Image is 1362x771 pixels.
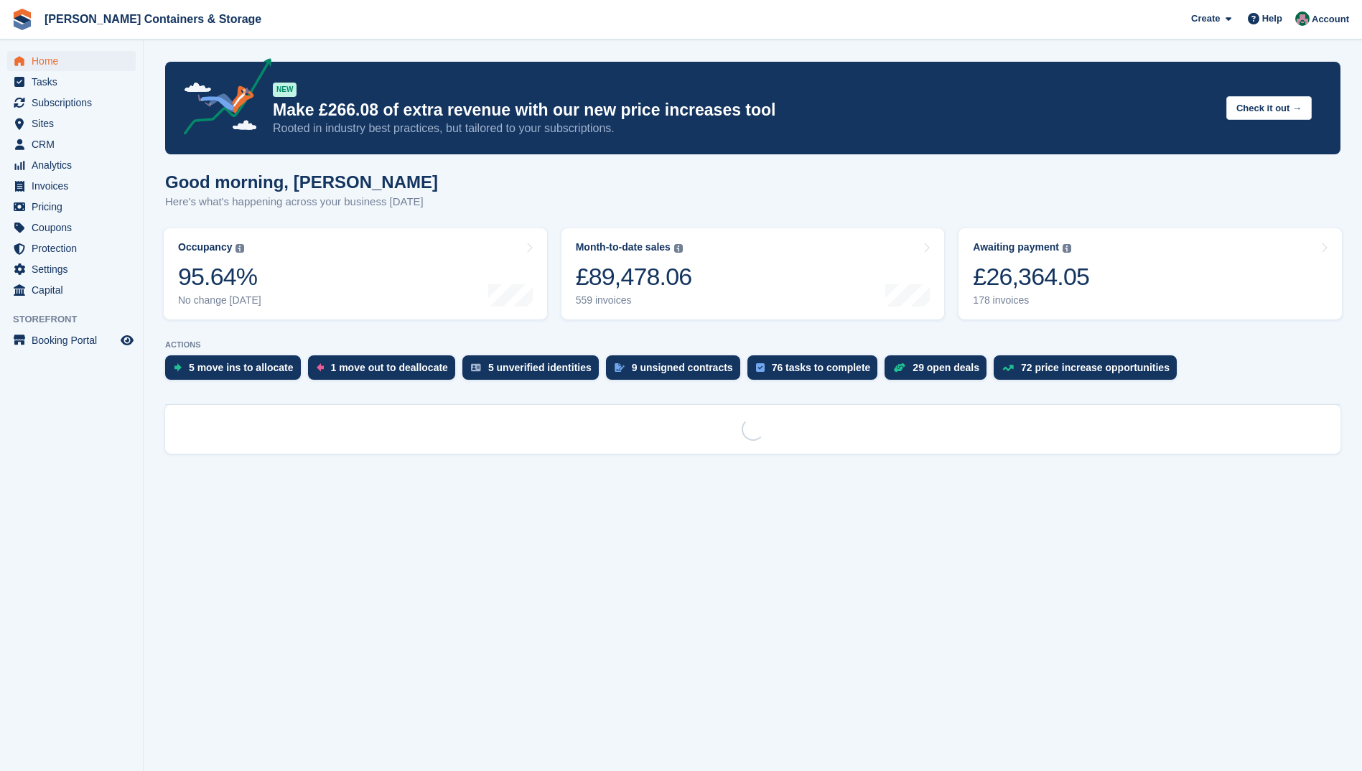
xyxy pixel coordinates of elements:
[39,7,267,31] a: [PERSON_NAME] Containers & Storage
[32,72,118,92] span: Tasks
[165,194,438,210] p: Here's what's happening across your business [DATE]
[32,93,118,113] span: Subscriptions
[615,363,625,372] img: contract_signature_icon-13c848040528278c33f63329250d36e43548de30e8caae1d1a13099fd9432cc5.svg
[32,155,118,175] span: Analytics
[1262,11,1282,26] span: Help
[471,363,481,372] img: verify_identity-adf6edd0f0f0b5bbfe63781bf79b02c33cf7c696d77639b501bdc392416b5a36.svg
[1063,244,1071,253] img: icon-info-grey-7440780725fd019a000dd9b08b2336e03edf1995a4989e88bcd33f0948082b44.svg
[165,355,308,387] a: 5 move ins to allocate
[576,241,671,253] div: Month-to-date sales
[7,259,136,279] a: menu
[165,340,1340,350] p: ACTIONS
[772,362,871,373] div: 76 tasks to complete
[32,176,118,196] span: Invoices
[462,355,606,387] a: 5 unverified identities
[7,197,136,217] a: menu
[164,228,547,319] a: Occupancy 95.64% No change [DATE]
[32,330,118,350] span: Booking Portal
[7,155,136,175] a: menu
[11,9,33,30] img: stora-icon-8386f47178a22dfd0bd8f6a31ec36ba5ce8667c1dd55bd0f319d3a0aa187defe.svg
[7,51,136,71] a: menu
[7,113,136,134] a: menu
[32,238,118,258] span: Protection
[174,363,182,372] img: move_ins_to_allocate_icon-fdf77a2bb77ea45bf5b3d319d69a93e2d87916cf1d5bf7949dd705db3b84f3ca.svg
[308,355,462,387] a: 1 move out to deallocate
[317,363,324,372] img: move_outs_to_deallocate_icon-f764333ba52eb49d3ac5e1228854f67142a1ed5810a6f6cc68b1a99e826820c5.svg
[1002,365,1014,371] img: price_increase_opportunities-93ffe204e8149a01c8c9dc8f82e8f89637d9d84a8eef4429ea346261dce0b2c0.svg
[32,259,118,279] span: Settings
[331,362,448,373] div: 1 move out to deallocate
[7,280,136,300] a: menu
[235,244,244,253] img: icon-info-grey-7440780725fd019a000dd9b08b2336e03edf1995a4989e88bcd33f0948082b44.svg
[178,241,232,253] div: Occupancy
[7,330,136,350] a: menu
[756,363,765,372] img: task-75834270c22a3079a89374b754ae025e5fb1db73e45f91037f5363f120a921f8.svg
[7,72,136,92] a: menu
[973,294,1089,307] div: 178 invoices
[32,218,118,238] span: Coupons
[488,362,592,373] div: 5 unverified identities
[632,362,733,373] div: 9 unsigned contracts
[165,172,438,192] h1: Good morning, [PERSON_NAME]
[32,197,118,217] span: Pricing
[1226,96,1312,120] button: Check it out →
[32,51,118,71] span: Home
[893,363,905,373] img: deal-1b604bf984904fb50ccaf53a9ad4b4a5d6e5aea283cecdc64d6e3604feb123c2.svg
[178,262,261,291] div: 95.64%
[32,113,118,134] span: Sites
[118,332,136,349] a: Preview store
[7,176,136,196] a: menu
[994,355,1184,387] a: 72 price increase opportunities
[885,355,994,387] a: 29 open deals
[958,228,1342,319] a: Awaiting payment £26,364.05 178 invoices
[1295,11,1310,26] img: Julia Marcham
[747,355,885,387] a: 76 tasks to complete
[1191,11,1220,26] span: Create
[273,83,297,97] div: NEW
[913,362,979,373] div: 29 open deals
[273,121,1215,136] p: Rooted in industry best practices, but tailored to your subscriptions.
[1021,362,1170,373] div: 72 price increase opportunities
[561,228,945,319] a: Month-to-date sales £89,478.06 559 invoices
[7,218,136,238] a: menu
[674,244,683,253] img: icon-info-grey-7440780725fd019a000dd9b08b2336e03edf1995a4989e88bcd33f0948082b44.svg
[973,241,1059,253] div: Awaiting payment
[576,294,692,307] div: 559 invoices
[178,294,261,307] div: No change [DATE]
[576,262,692,291] div: £89,478.06
[273,100,1215,121] p: Make £266.08 of extra revenue with our new price increases tool
[7,93,136,113] a: menu
[189,362,294,373] div: 5 move ins to allocate
[13,312,143,327] span: Storefront
[32,134,118,154] span: CRM
[606,355,747,387] a: 9 unsigned contracts
[172,58,272,140] img: price-adjustments-announcement-icon-8257ccfd72463d97f412b2fc003d46551f7dbcb40ab6d574587a9cd5c0d94...
[7,134,136,154] a: menu
[32,280,118,300] span: Capital
[7,238,136,258] a: menu
[1312,12,1349,27] span: Account
[973,262,1089,291] div: £26,364.05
